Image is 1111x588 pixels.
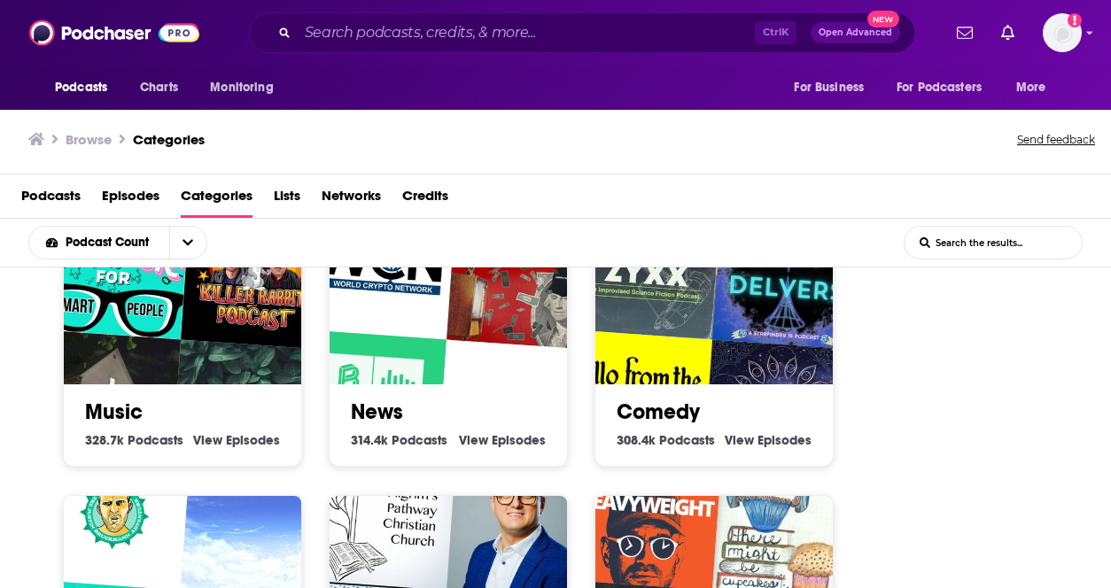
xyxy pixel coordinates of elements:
a: View News Episodes [459,432,546,448]
span: More [1016,75,1046,100]
a: News [351,398,403,425]
a: Podcasts [21,182,81,218]
img: Podchaser - Follow, Share and Rate Podcasts [29,16,199,50]
button: open menu [43,71,130,104]
a: Show notifications dropdown [950,18,980,48]
a: Episodes [102,182,159,218]
span: Episodes [226,432,280,448]
img: STF Network: A Collection of Starfinder Actual Play Content [712,197,865,350]
a: 314.4k News Podcasts [351,432,447,448]
span: 314.4k [351,432,388,448]
a: Categories [181,182,252,218]
a: Music [85,398,143,425]
span: View [725,432,754,448]
span: View [193,432,222,448]
a: 308.4k Comedy Podcasts [617,432,715,448]
a: View Music Episodes [193,432,280,448]
a: Credits [402,182,448,218]
span: Ctrl K [755,21,796,44]
a: Comedy [617,398,700,425]
img: User Profile [1043,13,1082,52]
span: Charts [140,75,178,100]
h3: Browse [66,131,112,148]
span: For Business [794,75,864,100]
span: View [459,432,488,448]
input: Search podcasts, credits, & more... [298,19,755,47]
span: Monitoring [210,75,273,100]
span: Podcast Count [66,236,155,249]
h2: Choose List sort [28,226,235,259]
a: Networks [322,182,381,218]
button: open menu [885,71,1007,104]
button: open menu [781,71,886,104]
button: Open AdvancedNew [811,22,900,43]
span: Logged in as Naomiumusic [1043,13,1082,52]
span: Podcasts [128,432,183,448]
span: 308.4k [617,432,656,448]
span: Podcasts [659,432,715,448]
svg: Add a profile image [1068,13,1082,27]
button: open menu [169,227,206,259]
a: 328.7k Music Podcasts [85,432,183,448]
img: Killer Rabbit Podcast [181,197,333,350]
button: open menu [1004,71,1068,104]
span: Podcasts [392,432,447,448]
span: Open Advanced [819,28,892,37]
img: Movies vs. Capitalism [447,197,599,350]
span: Episodes [757,432,812,448]
div: Search podcasts, credits, & more... [249,12,915,53]
a: Lists [274,182,300,218]
a: Charts [128,71,189,104]
span: New [867,11,899,27]
span: Episodes [492,432,546,448]
a: Show notifications dropdown [994,18,1022,48]
a: View Comedy Episodes [725,432,812,448]
button: open menu [29,236,169,249]
span: 328.7k [85,432,124,448]
span: For Podcasters [897,75,982,100]
button: Show profile menu [1043,13,1082,52]
button: open menu [198,71,296,104]
a: Categories [133,131,205,148]
button: Send feedback [1012,128,1100,152]
span: Podcasts [55,75,107,100]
